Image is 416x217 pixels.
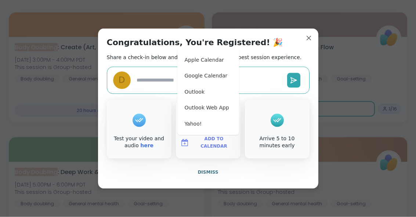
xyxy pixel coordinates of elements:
span: Add to Calendar [192,135,236,150]
h1: Congratulations, You're Registered! 🎉 [107,37,283,48]
img: ShareWell Logomark [180,138,189,147]
button: Yahoo! [180,116,236,132]
div: Test your video and audio [108,135,170,149]
div: Arrive 5 to 10 minutes early [246,135,308,149]
button: Google Calendar [180,68,236,84]
button: Add to Calendar [177,135,239,151]
button: Dismiss [107,164,310,180]
h2: Share a check-in below and see our tips to get the best session experience. [107,54,302,61]
button: Apple Calendar [180,52,236,68]
button: Outlook Web App [180,100,236,116]
span: d [119,74,125,87]
span: Dismiss [198,170,218,175]
a: here [140,142,153,148]
button: Outlook [180,84,236,100]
